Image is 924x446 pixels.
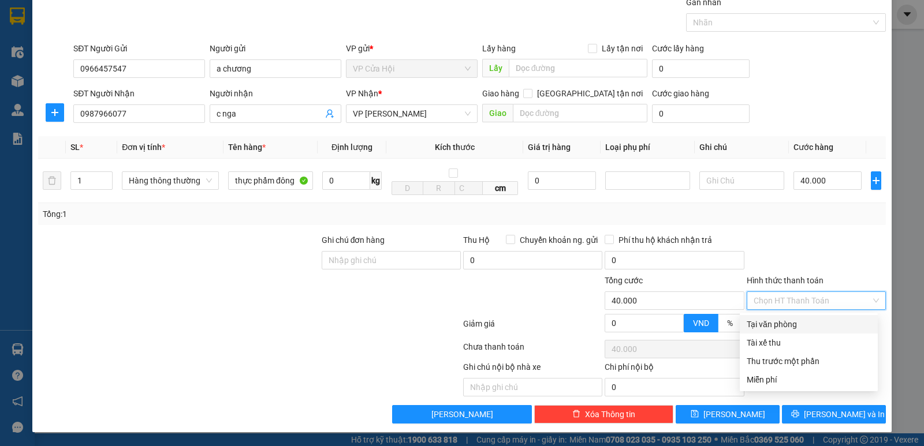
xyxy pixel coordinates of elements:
[435,143,475,152] span: Kích thước
[699,171,784,190] input: Ghi Chú
[423,181,454,195] input: R
[601,136,695,159] th: Loại phụ phí
[614,234,717,246] span: Phí thu hộ khách nhận trả
[747,355,871,368] div: Thu trước một phần
[370,171,382,190] span: kg
[210,42,341,55] div: Người gửi
[515,234,602,246] span: Chuyển khoản ng. gửi
[454,181,483,195] input: C
[463,235,490,245] span: Thu Hộ
[463,378,602,396] input: Nhập ghi chú
[528,143,571,152] span: Giá trị hàng
[676,405,780,423] button: save[PERSON_NAME]
[727,318,733,328] span: %
[513,104,648,122] input: Dọc đường
[322,235,385,245] label: Ghi chú đơn hàng
[804,408,885,421] span: [PERSON_NAME] và In
[346,89,378,98] span: VP Nhận
[793,143,833,152] span: Cước hàng
[791,410,799,419] span: printer
[482,59,509,77] span: Lấy
[691,410,699,419] span: save
[392,181,423,195] input: D
[43,208,357,220] div: Tổng: 1
[871,176,881,185] span: plus
[463,361,602,378] div: Ghi chú nội bộ nhà xe
[747,318,871,331] div: Tại văn phòng
[585,408,635,421] span: Xóa Thông tin
[353,60,471,77] span: VP Cửa Hội
[532,87,647,100] span: [GEOGRAPHIC_DATA] tận nơi
[652,44,704,53] label: Cước lấy hàng
[331,143,372,152] span: Định lượng
[46,108,64,117] span: plus
[43,171,61,190] button: delete
[747,336,871,349] div: Tài xế thu
[353,105,471,122] span: VP NGỌC HỒI
[392,405,531,423] button: [PERSON_NAME]
[605,276,643,285] span: Tổng cước
[605,361,744,378] div: Chi phí nội bộ
[322,251,461,269] input: Ghi chú đơn hàng
[572,410,580,419] span: delete
[431,408,493,421] span: [PERSON_NAME]
[871,171,881,190] button: plus
[228,143,266,152] span: Tên hàng
[122,143,165,152] span: Đơn vị tính
[462,317,603,338] div: Giảm giá
[652,89,709,98] label: Cước giao hàng
[483,181,518,195] span: cm
[747,373,871,386] div: Miễn phí
[73,87,205,100] div: SĐT Người Nhận
[210,87,341,100] div: Người nhận
[46,103,64,122] button: plus
[482,89,519,98] span: Giao hàng
[652,59,750,78] input: Cước lấy hàng
[703,408,765,421] span: [PERSON_NAME]
[528,171,596,190] input: 0
[325,109,334,118] span: user-add
[534,405,673,423] button: deleteXóa Thông tin
[597,42,647,55] span: Lấy tận nơi
[70,143,80,152] span: SL
[228,171,313,190] input: VD: Bàn, Ghế
[652,104,750,123] input: Cước giao hàng
[482,104,513,122] span: Giao
[346,42,478,55] div: VP gửi
[73,42,205,55] div: SĐT Người Gửi
[693,318,709,328] span: VND
[747,276,824,285] label: Hình thức thanh toán
[129,172,212,189] span: Hàng thông thường
[482,44,516,53] span: Lấy hàng
[695,136,789,159] th: Ghi chú
[509,59,648,77] input: Dọc đường
[782,405,886,423] button: printer[PERSON_NAME] và In
[462,340,603,361] div: Chưa thanh toán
